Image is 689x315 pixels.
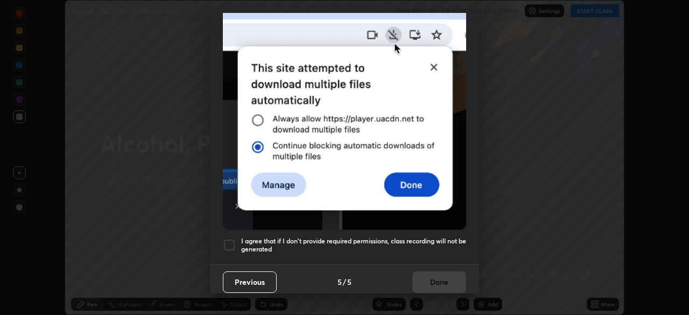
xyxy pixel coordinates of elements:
[338,276,342,288] h4: 5
[241,237,466,254] h5: I agree that if I don't provide required permissions, class recording will not be generated
[347,276,351,288] h4: 5
[223,271,277,293] button: Previous
[343,276,346,288] h4: /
